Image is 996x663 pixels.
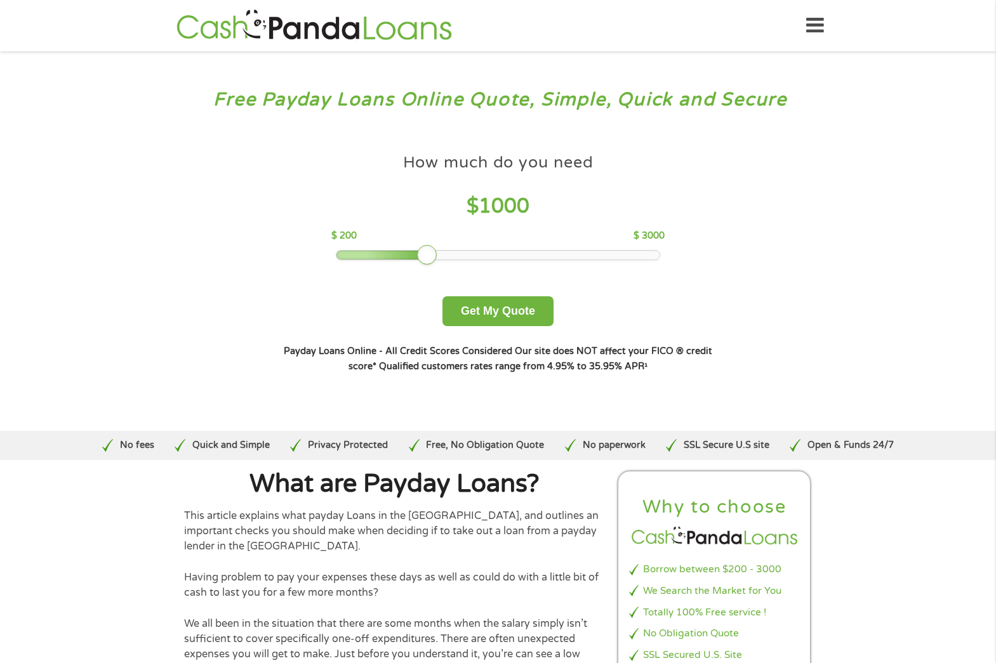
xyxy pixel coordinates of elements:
p: $ 3000 [634,229,665,243]
li: Borrow between $200 - 3000 [629,562,800,577]
h3: Free Payday Loans Online Quote, Simple, Quick and Secure [37,88,960,112]
li: We Search the Market for You [629,584,800,598]
h1: What are Payday Loans? [184,471,606,497]
p: Privacy Protected [308,438,388,452]
h2: Why to choose [629,496,800,519]
li: No Obligation Quote [629,626,800,641]
p: Quick and Simple [192,438,270,452]
p: No fees [120,438,154,452]
p: $ 200 [331,229,357,243]
p: No paperwork [583,438,646,452]
h4: How much do you need [403,152,594,173]
strong: Payday Loans Online - All Credit Scores Considered [284,346,512,357]
span: 1000 [479,194,529,218]
p: Open & Funds 24/7 [807,438,894,452]
p: SSL Secure U.S site [684,438,769,452]
li: Totally 100% Free service ! [629,605,800,620]
img: GetLoanNow Logo [173,8,456,44]
strong: Our site does NOT affect your FICO ® credit score* [349,346,712,372]
p: This article explains what payday Loans in the [GEOGRAPHIC_DATA], and outlines an important check... [184,508,606,555]
strong: Qualified customers rates range from 4.95% to 35.95% APR¹ [379,361,647,372]
li: SSL Secured U.S. Site [629,648,800,662]
button: Get My Quote [442,296,554,326]
p: Having problem to pay your expenses these days as well as could do with a little bit of cash to l... [184,570,606,601]
p: Free, No Obligation Quote [426,438,544,452]
h4: $ [331,194,665,220]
